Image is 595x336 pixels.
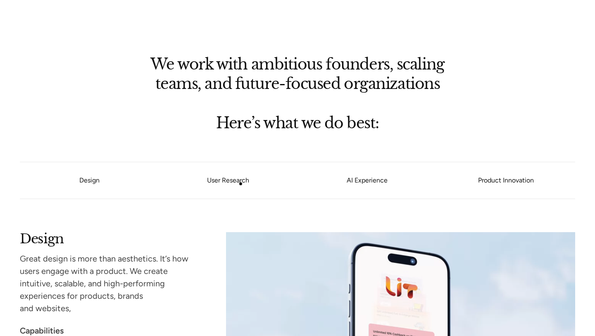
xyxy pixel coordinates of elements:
[159,178,297,183] a: User Research
[136,116,459,129] h2: Here’s what we do best:
[79,176,100,184] a: Design
[297,178,436,183] a: AI Experience
[20,252,195,314] div: Great design is more than aesthetics. It’s how users engage with a product. We create intuitive, ...
[136,58,459,89] h2: We work with ambitious founders, scaling teams, and future-focused organizations
[20,232,195,243] h2: Design
[436,178,575,183] a: Product Innovation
